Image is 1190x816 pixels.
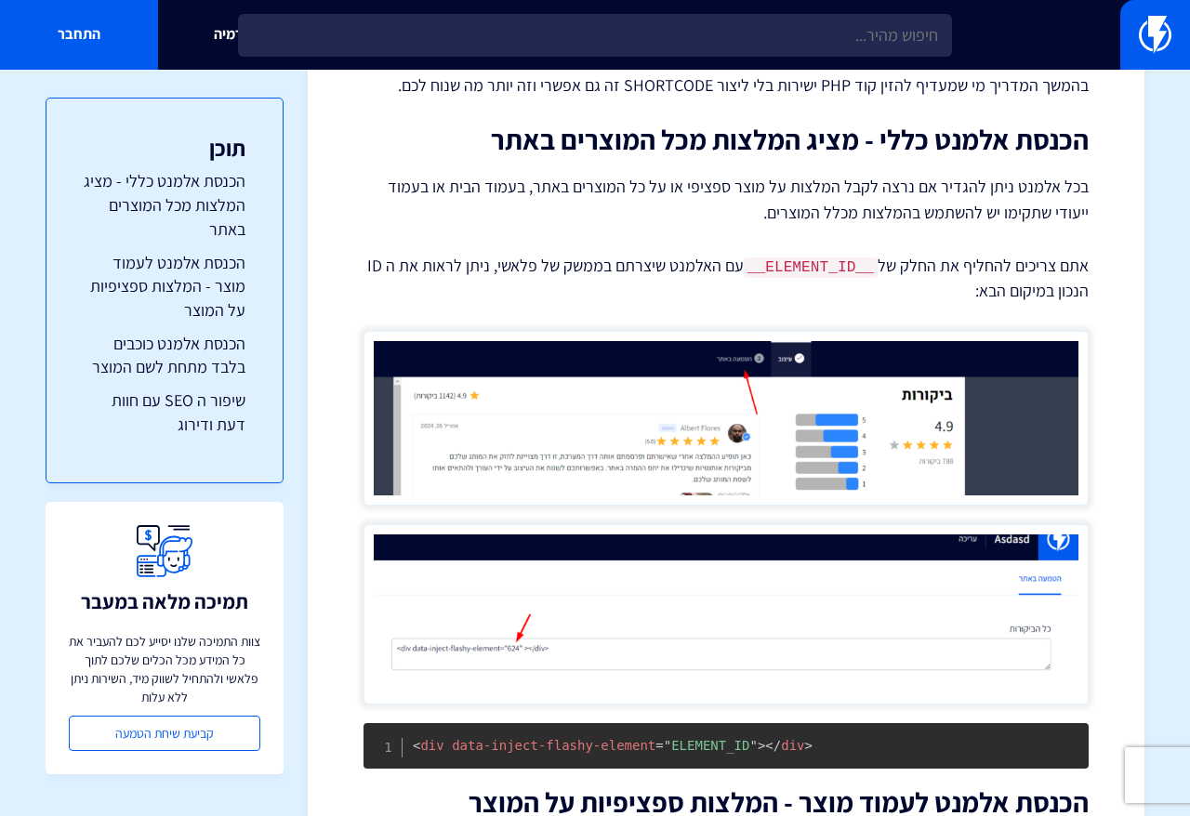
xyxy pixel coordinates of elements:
[805,738,813,753] span: >
[69,632,260,706] p: צוות התמיכה שלנו יסייע לכם להעביר את כל המידע מכל הכלים שלכם לתוך פלאשי ולהתחיל לשווק מיד, השירות...
[364,174,1089,226] p: בכל אלמנט ניתן להגדיר אם נרצה לקבל המלצות על מוצר ספציפי או על כל המוצרים באתר, בעמוד הבית או בעמ...
[744,257,878,278] code: __ELEMENT_ID__
[84,251,245,322] a: הכנסת אלמנט לעמוד מוצר - המלצות ספציפיות על המוצר
[452,738,655,753] span: data-inject-flashy-element
[81,590,248,612] h3: תמיכה מלאה במעבר
[364,254,1089,303] p: אתם צריכים להחליף את החלק של עם האלמנט שיצרתם בממשק של פלאשי, ניתן לראות את ה ID הנכון במיקום הבא:
[655,738,758,753] span: ELEMENT_ID
[765,738,781,753] span: </
[765,738,804,753] span: div
[749,738,757,753] span: "
[238,14,952,57] input: חיפוש מהיר...
[364,73,1089,98] p: בהמשך המדריך מי שמעדיף להזין קוד PHP ישירות בלי ליצור SHORTCODE זה גם אפשרי וזה יותר מה שנוח לכם.
[69,716,260,751] a: קביעת שיחת הטמעה
[413,738,420,753] span: <
[655,738,663,753] span: =
[413,738,444,753] span: div
[758,738,765,753] span: >
[664,738,671,753] span: "
[364,125,1089,155] h2: הכנסת אלמנט כללי - מציג המלצות מכל המוצרים באתר
[84,388,245,436] a: שיפור ה SEO עם חוות דעת ודירוג
[84,136,245,160] h3: תוכן
[84,169,245,241] a: הכנסת אלמנט כללי - מציג המלצות מכל המוצרים באתר
[84,332,245,379] a: הכנסת אלמנט כוכבים בלבד מתחת לשם המוצר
